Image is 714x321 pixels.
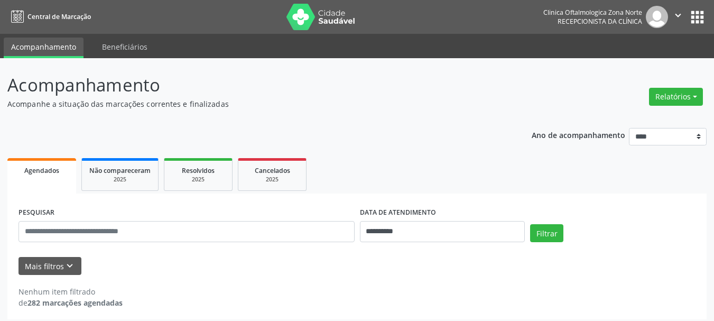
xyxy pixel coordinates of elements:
[530,224,563,242] button: Filtrar
[18,257,81,276] button: Mais filtroskeyboard_arrow_down
[18,297,123,308] div: de
[255,166,290,175] span: Cancelados
[246,176,299,184] div: 2025
[182,166,215,175] span: Resolvidos
[532,128,625,141] p: Ano de acompanhamento
[7,98,497,109] p: Acompanhe a situação das marcações correntes e finalizadas
[688,8,707,26] button: apps
[646,6,668,28] img: img
[24,166,59,175] span: Agendados
[27,298,123,308] strong: 282 marcações agendadas
[89,166,151,175] span: Não compareceram
[649,88,703,106] button: Relatórios
[89,176,151,184] div: 2025
[18,205,54,221] label: PESQUISAR
[7,72,497,98] p: Acompanhamento
[4,38,84,58] a: Acompanhamento
[668,6,688,28] button: 
[543,8,642,17] div: Clinica Oftalmologica Zona Norte
[558,17,642,26] span: Recepcionista da clínica
[27,12,91,21] span: Central de Marcação
[360,205,436,221] label: DATA DE ATENDIMENTO
[172,176,225,184] div: 2025
[18,286,123,297] div: Nenhum item filtrado
[64,260,76,272] i: keyboard_arrow_down
[95,38,155,56] a: Beneficiários
[672,10,684,21] i: 
[7,8,91,25] a: Central de Marcação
